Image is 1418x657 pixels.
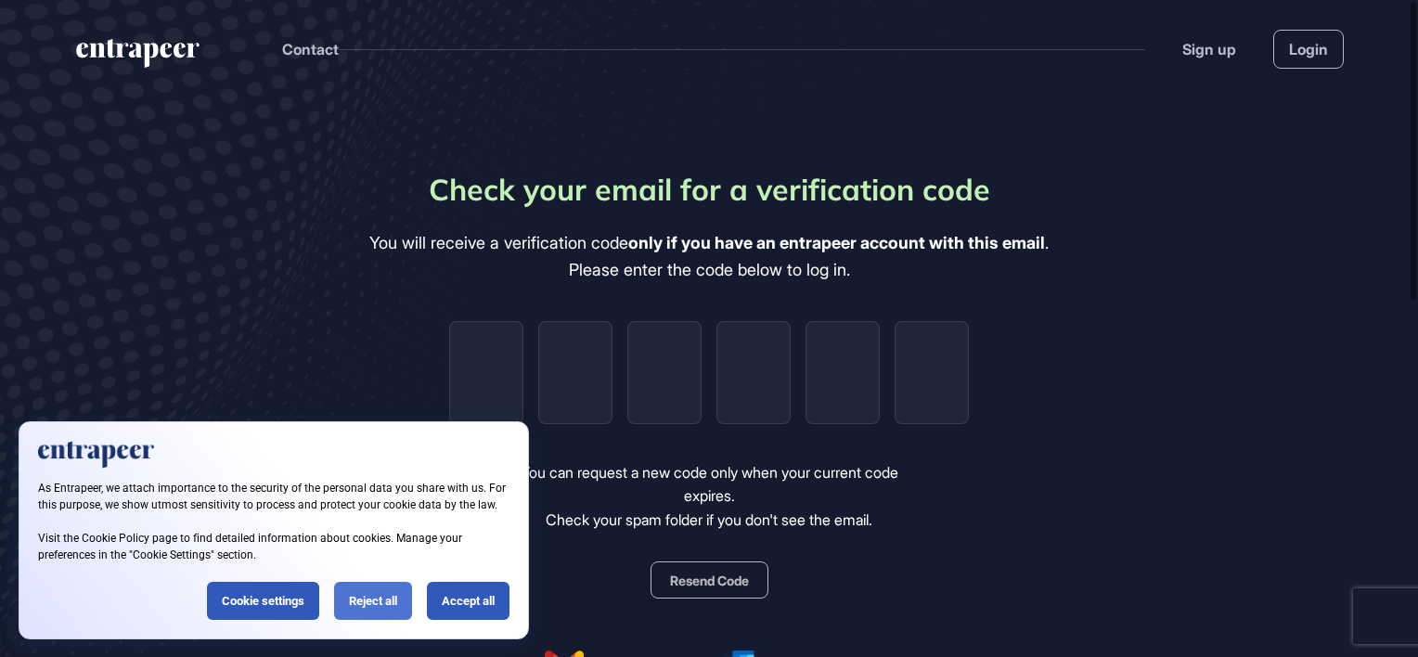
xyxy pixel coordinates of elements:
[369,230,1049,284] div: You will receive a verification code . Please enter the code below to log in.
[74,39,201,74] a: entrapeer-logo
[1182,38,1236,60] a: Sign up
[429,167,990,212] div: Check your email for a verification code
[651,561,768,599] button: Resend Code
[495,461,924,533] div: You can request a new code only when your current code expires. Check your spam folder if you don...
[282,37,339,61] button: Contact
[628,233,1045,252] b: only if you have an entrapeer account with this email
[1273,30,1344,69] a: Login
